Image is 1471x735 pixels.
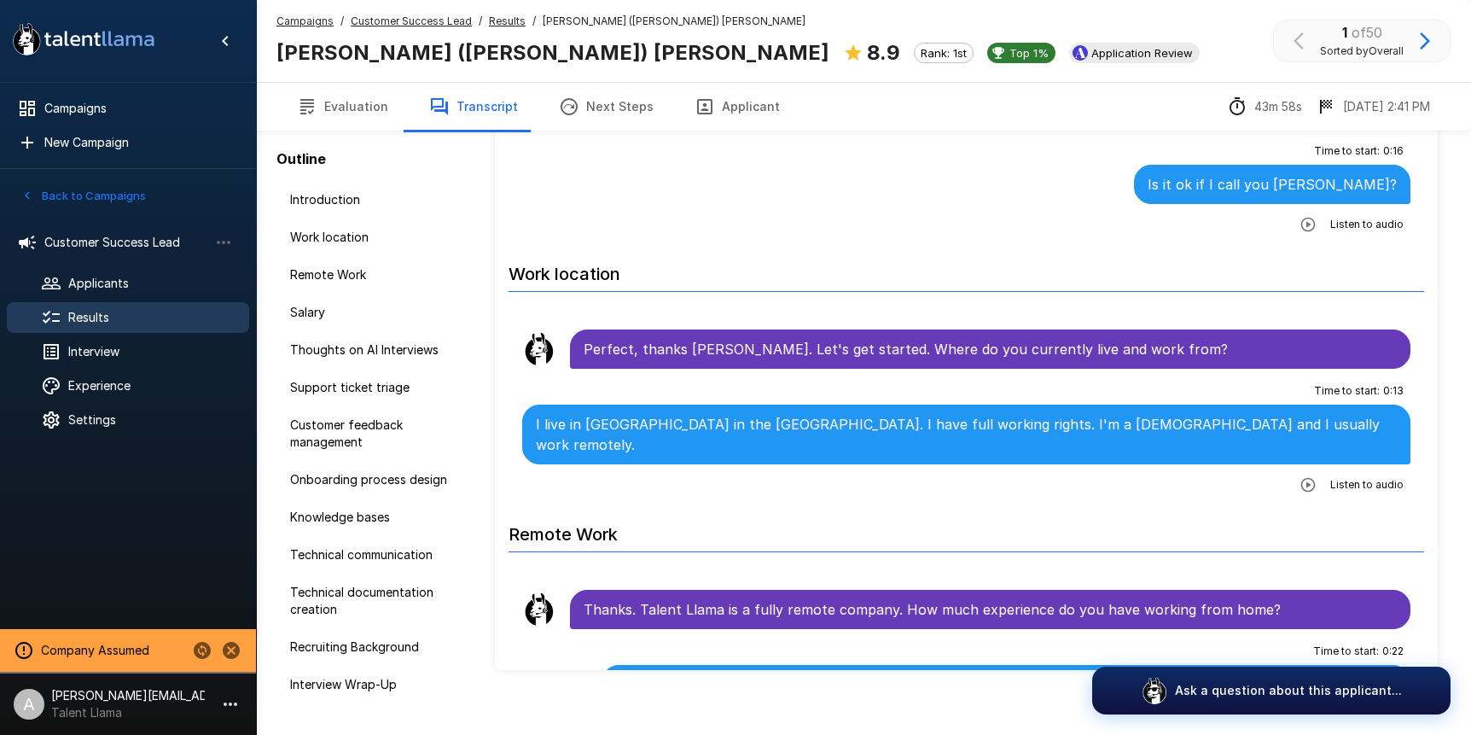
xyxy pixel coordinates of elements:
span: Onboarding process design [290,471,461,488]
b: 1 [1342,24,1347,41]
div: Knowledge bases [276,502,474,533]
button: Transcript [409,83,538,131]
span: Time to start : [1314,143,1380,160]
img: llama_clean.png [522,592,556,627]
b: 8.9 [867,40,900,65]
span: / [479,13,482,30]
div: Onboarding process design [276,464,474,495]
div: Customer feedback management [276,410,474,458]
span: Interview Wrap-Up [290,676,461,693]
button: Ask a question about this applicant... [1092,667,1451,715]
span: Technical communication [290,546,461,563]
span: / [532,13,536,30]
div: Remote Work [276,260,474,290]
u: Results [489,15,526,27]
span: Listen to audio [1330,476,1404,493]
span: of 50 [1352,24,1382,41]
b: Outline [276,150,326,167]
p: Thanks. Talent Llama is a fully remote company. How much experience do you have working from home? [584,599,1397,620]
span: Rank: 1st [915,46,973,60]
span: Technical documentation creation [290,584,461,618]
span: Work location [290,229,461,246]
img: llama_clean.png [522,332,556,366]
span: [PERSON_NAME] ([PERSON_NAME]) [PERSON_NAME] [543,13,805,30]
p: Perfect, thanks [PERSON_NAME]. Let's get started. Where do you currently live and work from? [584,339,1397,359]
img: ashbyhq_logo.jpeg [1073,45,1088,61]
h6: Remote Work [509,507,1424,552]
div: Recruiting Background [276,632,474,662]
div: Work location [276,222,474,253]
button: Next Steps [538,83,674,131]
span: Salary [290,304,461,321]
span: Time to start : [1313,643,1379,660]
div: Technical communication [276,540,474,570]
div: The time between starting and completing the interview [1227,96,1302,117]
button: Evaluation [276,83,409,131]
div: Introduction [276,184,474,215]
u: Customer Success Lead [351,15,472,27]
div: Interview Wrap-Up [276,669,474,700]
span: Listen to audio [1330,216,1404,233]
p: 43m 58s [1254,98,1302,115]
h6: Work location [509,247,1424,292]
div: The date and time when the interview was completed [1316,96,1430,117]
div: Thoughts on AI Interviews [276,335,474,365]
span: / [340,13,344,30]
div: Technical documentation creation [276,577,474,625]
span: 0 : 22 [1382,643,1404,660]
span: Application Review [1084,46,1200,60]
button: Applicant [674,83,800,131]
span: Knowledge bases [290,509,461,526]
p: I live in [GEOGRAPHIC_DATA] in the [GEOGRAPHIC_DATA]. I have full working rights. I'm a [DEMOGRAP... [536,414,1397,455]
span: Customer feedback management [290,417,461,451]
div: Salary [276,297,474,328]
p: Is it ok if I call you [PERSON_NAME]? [1148,174,1397,195]
span: Introduction [290,191,461,208]
span: Recruiting Background [290,639,461,656]
p: Ask a question about this applicant... [1175,682,1402,699]
p: [DATE] 2:41 PM [1343,98,1430,115]
span: 0 : 13 [1383,382,1404,400]
img: logo_glasses@2x.png [1141,677,1168,704]
span: Thoughts on AI Interviews [290,341,461,359]
span: Time to start : [1314,382,1380,400]
span: Support ticket triage [290,379,461,396]
b: [PERSON_NAME] ([PERSON_NAME]) [PERSON_NAME] [276,40,829,65]
u: Campaigns [276,15,334,27]
div: Support ticket triage [276,372,474,403]
div: View profile in Ashby [1069,43,1200,63]
span: 0 : 16 [1383,143,1404,160]
span: Remote Work [290,266,461,283]
span: Top 1% [1003,46,1055,60]
span: Sorted by Overall [1320,43,1404,60]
